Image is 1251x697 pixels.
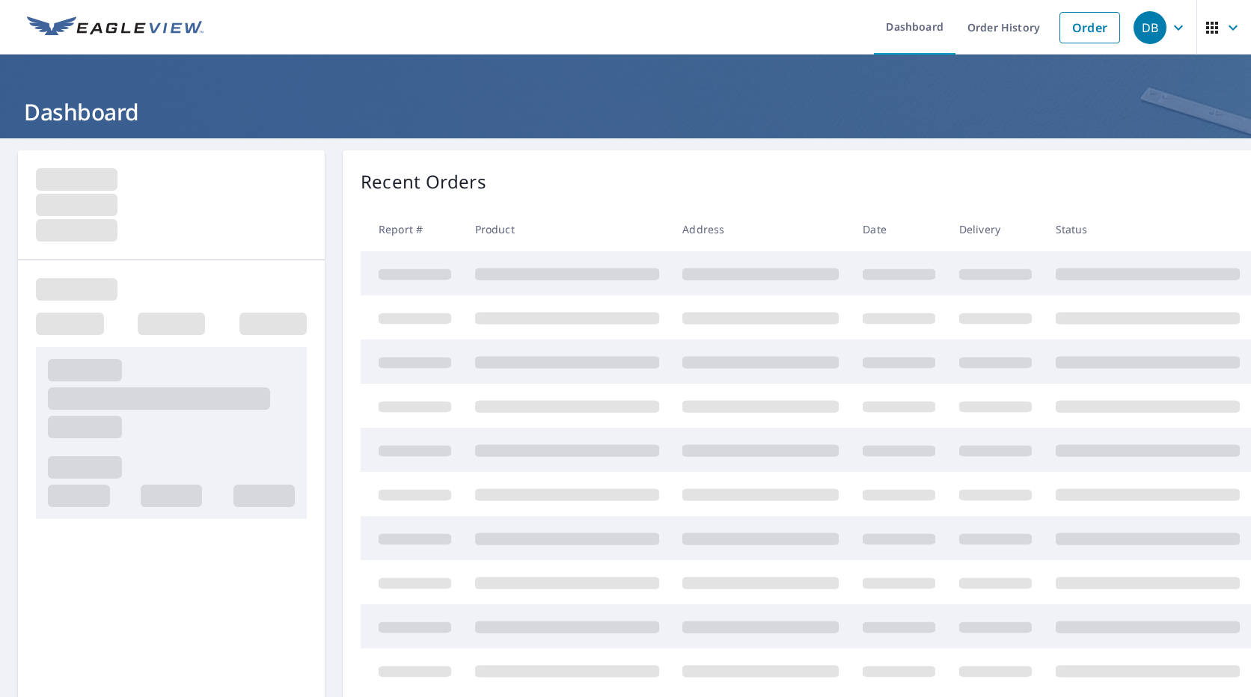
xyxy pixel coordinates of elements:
[463,207,671,251] th: Product
[1134,11,1166,44] div: DB
[27,16,204,39] img: EV Logo
[361,207,463,251] th: Report #
[361,168,486,195] p: Recent Orders
[18,96,1233,127] h1: Dashboard
[670,207,851,251] th: Address
[851,207,947,251] th: Date
[1059,12,1120,43] a: Order
[947,207,1044,251] th: Delivery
